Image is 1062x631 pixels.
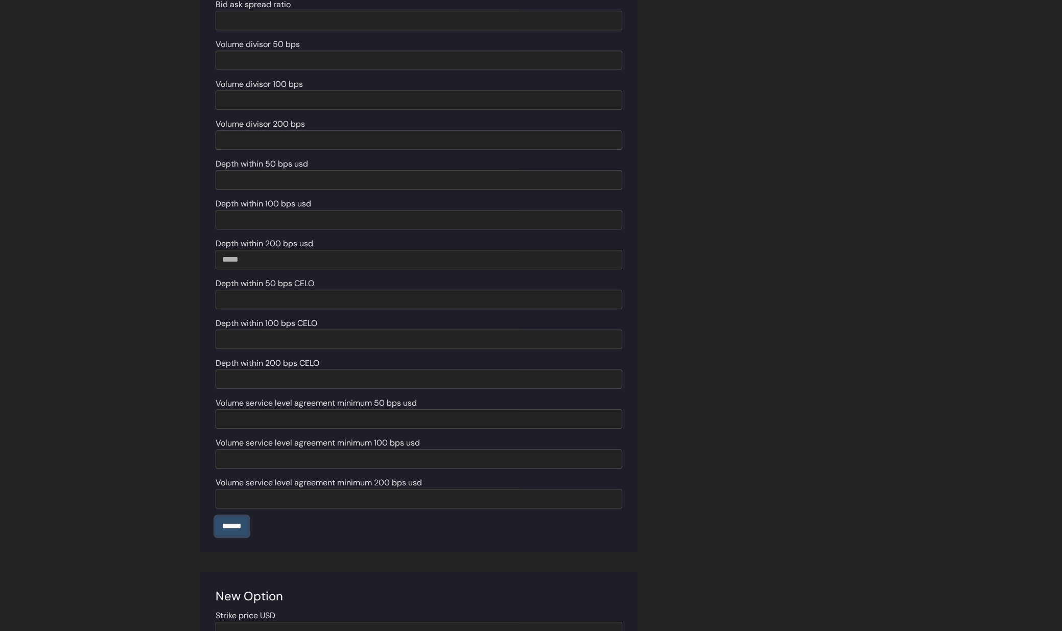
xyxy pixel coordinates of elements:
[216,317,317,330] label: Depth within 100 bps CELO
[216,397,417,409] label: Volume service level agreement minimum 50 bps usd
[216,78,303,90] label: Volume divisor 100 bps
[216,437,420,449] label: Volume service level agreement minimum 100 bps usd
[216,610,275,622] label: Strike price USD
[216,277,314,290] label: Depth within 50 bps CELO
[216,587,622,605] div: New Option
[216,118,305,130] label: Volume divisor 200 bps
[216,238,313,250] label: Depth within 200 bps usd
[216,158,308,170] label: Depth within 50 bps usd
[216,357,319,369] label: Depth within 200 bps CELO
[216,198,311,210] label: Depth within 100 bps usd
[216,38,300,51] label: Volume divisor 50 bps
[216,477,422,489] label: Volume service level agreement minimum 200 bps usd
